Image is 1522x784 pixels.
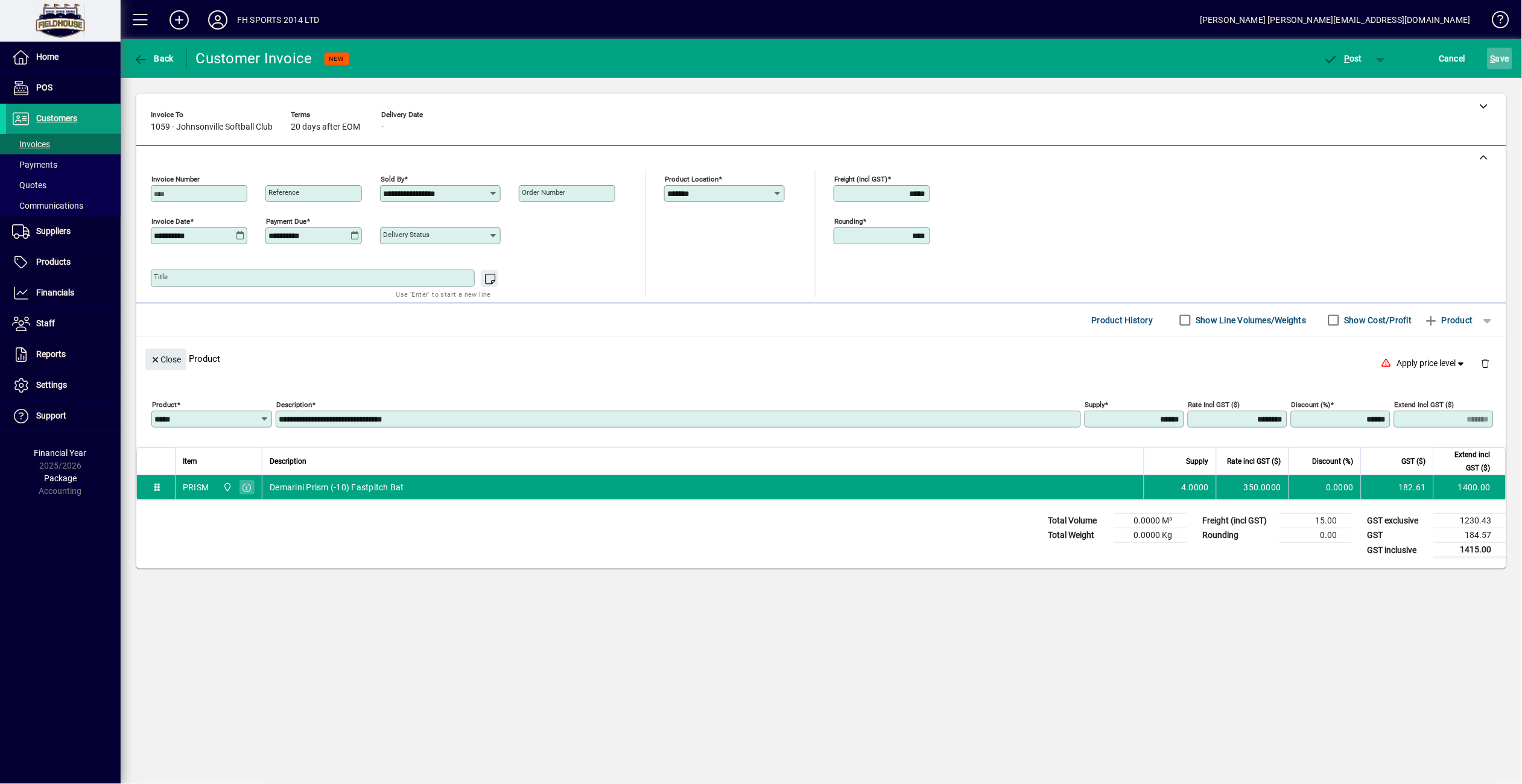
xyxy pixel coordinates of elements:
[1436,48,1469,69] button: Cancel
[1434,514,1506,528] td: 1230.43
[36,257,71,267] span: Products
[6,154,121,175] a: Payments
[1317,48,1369,69] button: Post
[36,83,52,92] span: POS
[291,122,360,132] span: 20 days after EOM
[276,400,312,409] mat-label: Description
[1187,455,1209,468] span: Supply
[36,318,55,328] span: Staff
[1424,311,1473,330] span: Product
[151,175,200,183] mat-label: Invoice number
[381,122,384,132] span: -
[1279,528,1352,543] td: 0.00
[6,309,121,339] a: Staff
[1471,349,1500,378] button: Delete
[36,113,77,123] span: Customers
[34,448,87,458] span: Financial Year
[1313,455,1354,468] span: Discount (%)
[270,481,404,493] span: Demarini Prism (-10) Fastpitch Bat
[6,73,121,103] a: POS
[834,175,888,183] mat-label: Freight (incl GST)
[1224,481,1281,493] div: 350.0000
[6,340,121,370] a: Reports
[160,9,198,31] button: Add
[6,247,121,277] a: Products
[1433,475,1506,499] td: 1400.00
[1188,400,1240,409] mat-label: Rate incl GST ($)
[1200,10,1471,30] div: [PERSON_NAME] [PERSON_NAME][EMAIL_ADDRESS][DOMAIN_NAME]
[151,217,190,226] mat-label: Invoice date
[36,226,71,236] span: Suppliers
[1342,314,1412,326] label: Show Cost/Profit
[1092,311,1153,330] span: Product History
[12,160,57,169] span: Payments
[1402,455,1426,468] span: GST ($)
[6,217,121,247] a: Suppliers
[36,288,74,297] span: Financials
[1362,543,1434,558] td: GST inclusive
[12,139,50,149] span: Invoices
[834,217,863,226] mat-label: Rounding
[270,455,306,468] span: Description
[198,9,237,31] button: Profile
[1087,309,1158,331] button: Product History
[1279,514,1352,528] td: 15.00
[44,473,77,483] span: Package
[136,337,1506,381] div: Product
[1441,448,1491,475] span: Extend incl GST ($)
[152,400,177,409] mat-label: Product
[1488,48,1512,69] button: Save
[1115,528,1187,543] td: 0.0000 Kg
[154,273,168,281] mat-label: Title
[1194,314,1307,326] label: Show Line Volumes/Weights
[6,278,121,308] a: Financials
[1471,358,1500,368] app-page-header-button: Delete
[196,49,312,68] div: Customer Invoice
[1289,475,1361,499] td: 0.0000
[133,54,174,63] span: Back
[1397,357,1467,370] span: Apply price level
[1418,309,1479,331] button: Product
[142,353,189,364] app-page-header-button: Close
[121,48,187,69] app-page-header-button: Back
[1434,543,1506,558] td: 1415.00
[522,188,565,197] mat-label: Order number
[36,380,67,390] span: Settings
[6,195,121,216] a: Communications
[1115,514,1187,528] td: 0.0000 M³
[6,401,121,431] a: Support
[220,481,233,494] span: Central
[1197,514,1279,528] td: Freight (incl GST)
[1182,481,1210,493] span: 4.0000
[183,481,209,493] div: PRISM
[6,175,121,195] a: Quotes
[1491,54,1495,63] span: S
[36,349,66,359] span: Reports
[1042,528,1115,543] td: Total Weight
[1324,54,1363,63] span: ost
[1491,49,1509,68] span: ave
[36,52,59,62] span: Home
[1395,400,1454,409] mat-label: Extend incl GST ($)
[1483,2,1507,42] a: Knowledge Base
[1392,353,1472,375] button: Apply price level
[6,134,121,154] a: Invoices
[1439,49,1466,68] span: Cancel
[6,370,121,400] a: Settings
[1197,528,1279,543] td: Rounding
[268,188,299,197] mat-label: Reference
[12,201,83,210] span: Communications
[1345,54,1350,63] span: P
[145,349,186,370] button: Close
[1362,528,1434,543] td: GST
[237,10,319,30] div: FH SPORTS 2014 LTD
[1361,475,1433,499] td: 182.61
[12,180,46,190] span: Quotes
[381,175,404,183] mat-label: Sold by
[396,287,491,301] mat-hint: Use 'Enter' to start a new line
[151,122,273,132] span: 1059 - Johnsonville Softball Club
[383,230,430,239] mat-label: Delivery status
[36,411,66,420] span: Support
[1228,455,1281,468] span: Rate incl GST ($)
[329,55,344,63] span: NEW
